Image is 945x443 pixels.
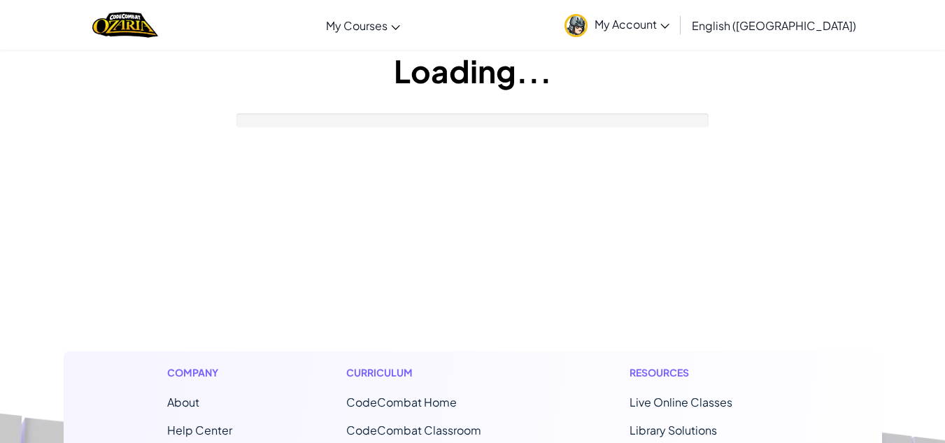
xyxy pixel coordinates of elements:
a: English ([GEOGRAPHIC_DATA]) [685,6,863,44]
h1: Company [167,365,232,380]
a: Library Solutions [630,423,717,437]
h1: Resources [630,365,779,380]
a: Help Center [167,423,232,437]
img: Home [92,10,157,39]
a: Ozaria by CodeCombat logo [92,10,157,39]
a: CodeCombat Classroom [346,423,481,437]
span: English ([GEOGRAPHIC_DATA]) [692,18,856,33]
img: avatar [564,14,588,37]
a: Live Online Classes [630,395,732,409]
a: My Account [557,3,676,47]
span: CodeCombat Home [346,395,457,409]
span: My Courses [326,18,388,33]
span: My Account [595,17,669,31]
h1: Curriculum [346,365,516,380]
a: My Courses [319,6,407,44]
a: About [167,395,199,409]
